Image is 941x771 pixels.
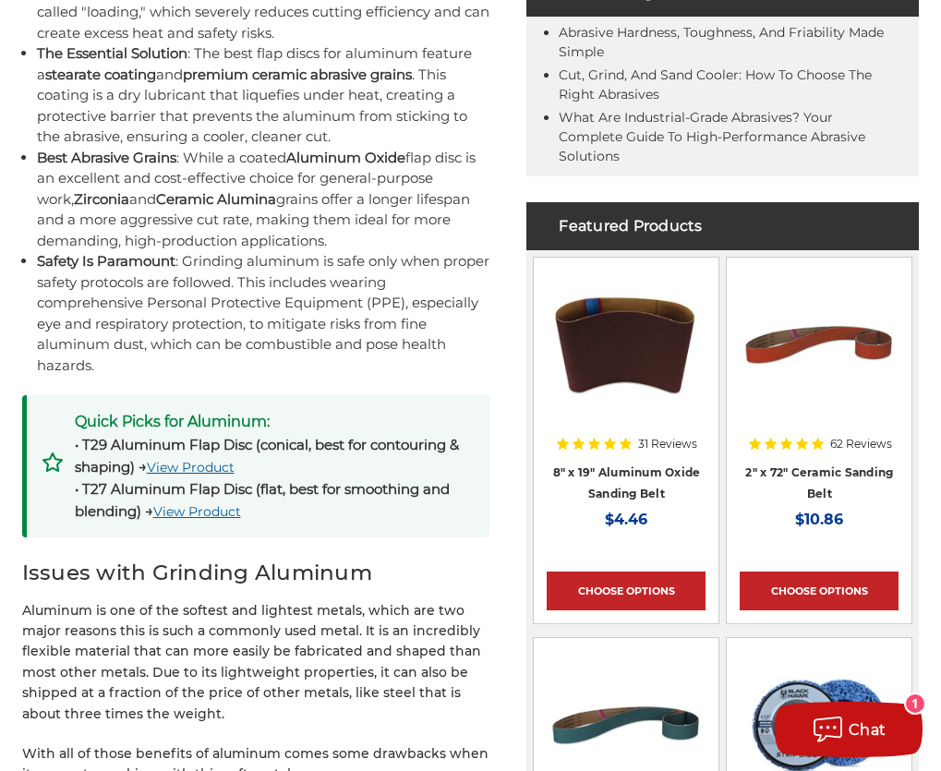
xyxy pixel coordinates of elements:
[37,43,489,148] li: : The best flap discs for aluminum feature a and . This coating is a dry lubricant that liquefies...
[559,24,884,60] a: Abrasive Hardness, Toughness, and Friability Made Simple
[547,271,706,418] img: aluminum oxide 8x19 sanding belt
[775,702,923,757] button: Chat
[45,66,156,83] b: stearate coating
[559,109,865,164] a: What Are Industrial-Grade Abrasives? Your Complete Guide to High-Performance Abrasive Solutions
[740,271,899,418] img: 2" x 72" Ceramic Pipe Sanding Belt
[75,436,459,520] span: • T29 Aluminum Flap Disc (conical, best for contouring & shaping) → • T27 Aluminum Flap Disc (fla...
[37,149,176,166] b: Best Abrasive Grains
[153,503,241,520] a: View Product
[156,190,276,208] b: Ceramic Alumina
[37,252,175,270] b: Safety Is Paramount
[75,410,476,434] strong: Quick Picks for Aluminum:
[547,271,706,479] a: aluminum oxide 8x19 sanding belt
[849,721,887,739] span: Chat
[37,148,489,252] li: : While a coated flap disc is an excellent and cost-effective choice for general-purpose work, an...
[22,600,490,724] p: Aluminum is one of the softest and lightest metals, which are two major reasons this is such a co...
[740,271,899,479] a: 2" x 72" Ceramic Pipe Sanding Belt
[183,66,412,83] b: premium ceramic abrasive grains
[745,465,893,500] a: 2" x 72" Ceramic Sanding Belt
[795,511,843,528] span: $10.86
[147,459,235,476] a: View Product
[286,149,405,166] b: Aluminum Oxide
[526,202,919,250] h4: Featured Products
[547,572,706,610] a: Choose Options
[559,66,872,102] a: Cut, Grind, and Sand Cooler: How to Choose the Right Abrasives
[74,190,129,208] b: Zirconia
[37,44,187,62] b: The Essential Solution
[553,465,701,500] a: 8" x 19" Aluminum Oxide Sanding Belt
[906,694,924,713] div: 1
[22,556,490,590] h2: Issues with Grinding Aluminum
[37,251,489,376] li: : Grinding aluminum is safe only when proper safety protocols are followed. This includes wearing...
[605,511,647,528] span: $4.46
[740,572,899,610] a: Choose Options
